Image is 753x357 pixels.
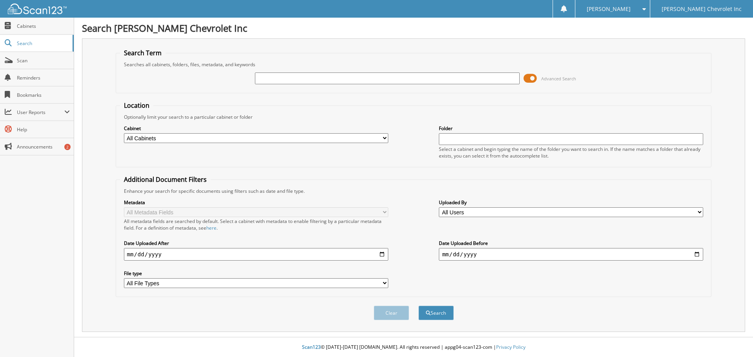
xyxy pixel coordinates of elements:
label: Folder [439,125,703,132]
span: Search [17,40,69,47]
span: Reminders [17,74,70,81]
div: Searches all cabinets, folders, files, metadata, and keywords [120,61,708,68]
div: Enhance your search for specific documents using filters such as date and file type. [120,188,708,194]
a: Privacy Policy [496,344,526,350]
input: start [124,248,388,261]
img: scan123-logo-white.svg [8,4,67,14]
div: All metadata fields are searched by default. Select a cabinet with metadata to enable filtering b... [124,218,388,231]
span: [PERSON_NAME] Chevrolet Inc [662,7,742,11]
legend: Additional Document Filters [120,175,211,184]
label: Date Uploaded Before [439,240,703,246]
div: 2 [64,144,71,150]
label: Date Uploaded After [124,240,388,246]
span: Bookmarks [17,92,70,98]
div: Optionally limit your search to a particular cabinet or folder [120,114,708,120]
h1: Search [PERSON_NAME] Chevrolet Inc [82,22,745,34]
label: Uploaded By [439,199,703,206]
span: Scan123 [302,344,321,350]
a: here [206,225,216,231]
label: File type [124,270,388,277]
button: Clear [374,306,409,320]
span: Advanced Search [541,76,576,82]
span: Help [17,126,70,133]
legend: Search Term [120,49,166,57]
div: © [DATE]-[DATE] [DOMAIN_NAME]. All rights reserved | appg04-scan123-com | [74,338,753,357]
span: Cabinets [17,23,70,29]
legend: Location [120,101,153,110]
span: [PERSON_NAME] [587,7,631,11]
label: Metadata [124,199,388,206]
div: Select a cabinet and begin typing the name of the folder you want to search in. If the name match... [439,146,703,159]
span: Announcements [17,143,70,150]
span: User Reports [17,109,64,116]
label: Cabinet [124,125,388,132]
input: end [439,248,703,261]
button: Search [418,306,454,320]
span: Scan [17,57,70,64]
